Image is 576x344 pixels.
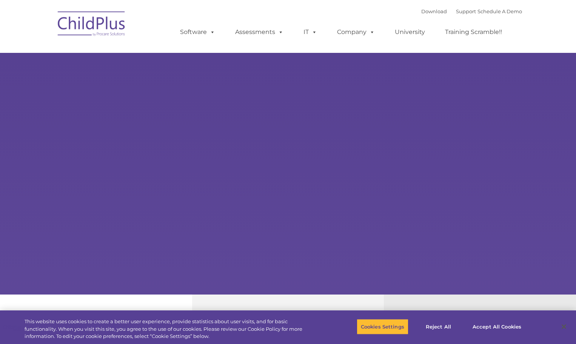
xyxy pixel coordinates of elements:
[330,25,382,40] a: Company
[468,319,525,335] button: Accept All Cookies
[25,318,317,340] div: This website uses cookies to create a better user experience, provide statistics about user visit...
[296,25,325,40] a: IT
[421,8,447,14] a: Download
[477,8,522,14] a: Schedule A Demo
[456,8,476,14] a: Support
[387,25,433,40] a: University
[421,8,522,14] font: |
[357,319,408,335] button: Cookies Settings
[54,6,129,44] img: ChildPlus by Procare Solutions
[172,25,223,40] a: Software
[415,319,462,335] button: Reject All
[437,25,510,40] a: Training Scramble!!
[228,25,291,40] a: Assessments
[556,318,572,335] button: Close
